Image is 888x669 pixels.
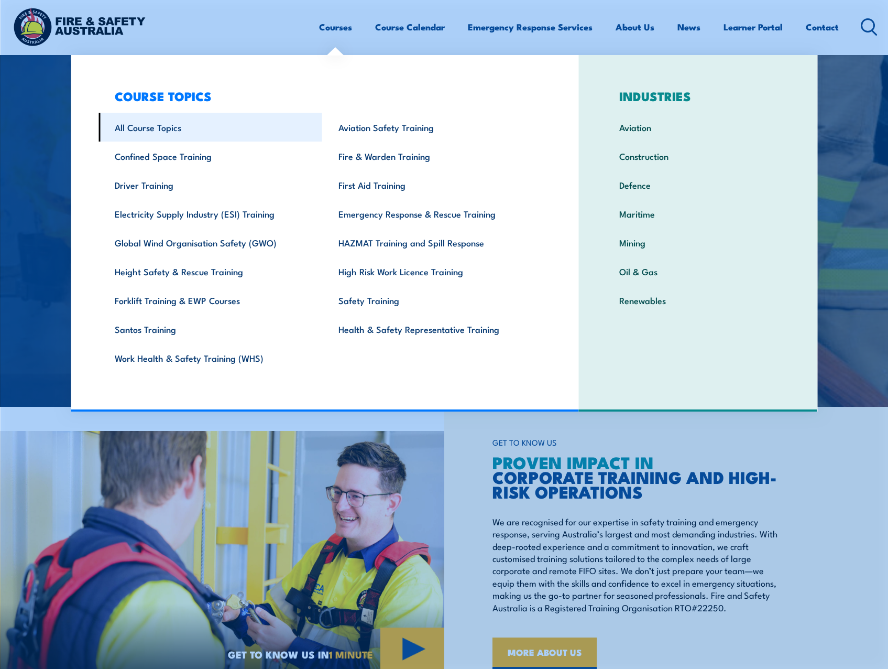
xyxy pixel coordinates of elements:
[723,13,783,41] a: Learner Portal
[603,228,793,257] a: Mining
[322,315,546,343] a: Health & Safety Representative Training
[603,170,793,199] a: Defence
[468,13,593,41] a: Emergency Response Services
[322,228,546,257] a: HAZMAT Training and Spill Response
[98,228,322,257] a: Global Wind Organisation Safety (GWO)
[492,433,780,452] h6: GET TO KNOW US
[603,89,793,103] h3: INDUSTRIES
[603,257,793,286] a: Oil & Gas
[616,13,654,41] a: About Us
[98,89,546,103] h3: COURSE TOPICS
[319,13,352,41] a: Courses
[806,13,839,41] a: Contact
[329,646,373,662] strong: 1 MINUTE
[322,199,546,228] a: Emergency Response & Rescue Training
[322,142,546,170] a: Fire & Warden Training
[322,170,546,199] a: First Aid Training
[603,199,793,228] a: Maritime
[98,199,322,228] a: Electricity Supply Industry (ESI) Training
[98,142,322,170] a: Confined Space Training
[98,113,322,142] a: All Course Topics
[98,170,322,199] a: Driver Training
[492,638,597,669] a: MORE ABOUT US
[603,286,793,315] a: Renewables
[603,113,793,142] a: Aviation
[228,650,373,659] span: GET TO KNOW US IN
[322,113,546,142] a: Aviation Safety Training
[677,13,700,41] a: News
[492,449,654,475] span: PROVEN IMPACT IN
[98,315,322,343] a: Santos Training
[603,142,793,170] a: Construction
[98,343,322,372] a: Work Health & Safety Training (WHS)
[98,257,322,286] a: Height Safety & Rescue Training
[492,515,780,613] p: We are recognised for our expertise in safety training and emergency response, serving Australia’...
[322,257,546,286] a: High Risk Work Licence Training
[98,286,322,315] a: Forklift Training & EWP Courses
[492,455,780,499] h2: CORPORATE TRAINING AND HIGH-RISK OPERATIONS
[375,13,445,41] a: Course Calendar
[322,286,546,315] a: Safety Training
